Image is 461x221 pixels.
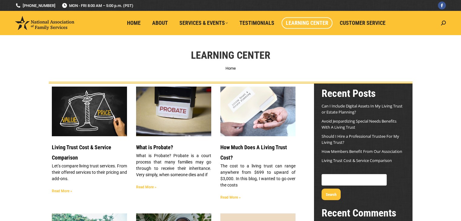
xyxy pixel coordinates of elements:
a: Read more about Living Trust Cost & Service Comparison [52,189,72,193]
span: Home [127,20,141,26]
h2: Recent Comments [322,206,405,219]
a: What is Probate? [136,87,211,136]
img: Living Trust Service and Price Comparison Blog Image [51,86,127,137]
span: Testimonials [239,20,274,26]
img: What is Probate? [135,86,212,137]
a: Living Trust Cost [220,87,296,136]
a: About [148,17,172,29]
p: Let’s compare living trust services. From their offered services to their pricing and add-ons. [52,163,127,182]
img: Living Trust Cost [220,83,296,140]
img: National Association of Family Services [15,16,74,30]
span: About [152,20,168,26]
a: Customer Service [336,17,390,29]
a: Read more about How Much Does A Living Trust Cost? [220,195,241,200]
a: Home [225,66,236,71]
a: How Much Does A Living Trust Cost? [220,144,287,161]
a: Home [123,17,145,29]
h1: Learning Center [191,48,270,62]
a: [PHONE_NUMBER] [15,3,55,8]
a: How Members Benefit From Our Association [322,149,402,154]
a: Should I Hire a Professional Trustee For My Living Trust? [322,134,399,145]
a: What is Probate? [136,144,173,150]
a: Learning Center [282,17,332,29]
a: Testimonials [235,17,279,29]
a: Facebook page opens in new window [438,2,446,9]
h2: Recent Posts [322,87,405,100]
a: Avoid Jeopardizing Special Needs Benefits With A Living Trust [322,118,396,130]
a: Can I Include Digital Assets In My Living Trust or Estate Planning? [322,103,403,115]
button: Search [322,189,341,200]
p: What is Probate? Probate is a court process that many families may go through to receive their in... [136,153,211,178]
span: Customer Service [340,20,386,26]
a: Living Trust Cost & Service Comparison [52,144,111,161]
a: Read more about What is Probate? [136,185,156,189]
span: Learning Center [286,20,328,26]
a: Living Trust Service and Price Comparison Blog Image [52,87,127,136]
span: Services & Events [179,20,228,26]
p: The cost to a living trust can range anywhere from $699 to upward of $3,000. In this blog, I want... [220,163,296,188]
span: MON - FRI 8:00 AM – 5:00 p.m. (PST) [62,3,133,8]
a: Living Trust Cost & Service Comparison [322,158,392,163]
